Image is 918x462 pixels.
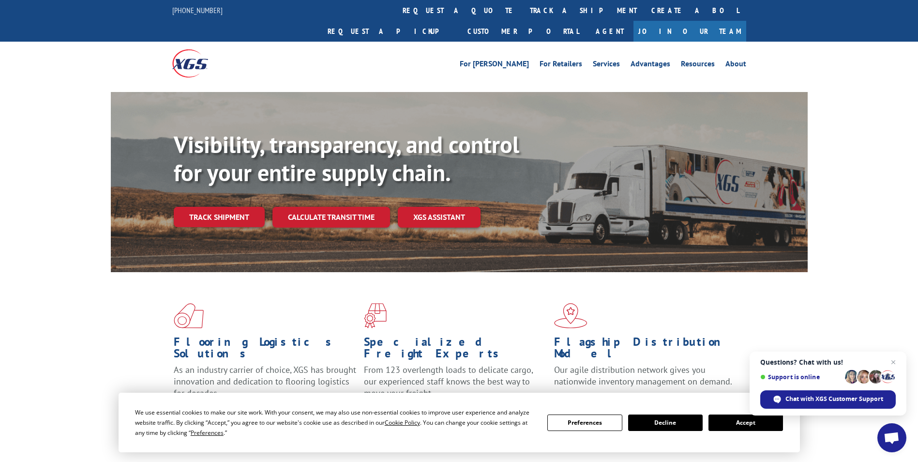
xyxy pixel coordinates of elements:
button: Accept [708,415,783,431]
span: Cookie Policy [385,418,420,427]
a: Track shipment [174,207,265,227]
a: About [725,60,746,71]
img: xgs-icon-total-supply-chain-intelligence-red [174,303,204,328]
span: Chat with XGS Customer Support [785,395,883,403]
a: Request a pickup [320,21,460,42]
a: Resources [681,60,715,71]
div: Cookie Consent Prompt [119,393,800,452]
img: xgs-icon-focused-on-flooring-red [364,303,387,328]
a: Services [593,60,620,71]
span: Our agile distribution network gives you nationwide inventory management on demand. [554,364,732,387]
span: Preferences [191,429,224,437]
a: Advantages [631,60,670,71]
a: Agent [586,21,633,42]
button: Preferences [547,415,622,431]
h1: Flooring Logistics Solutions [174,336,357,364]
a: For [PERSON_NAME] [460,60,529,71]
a: [PHONE_NUMBER] [172,5,223,15]
div: Open chat [877,423,906,452]
a: Customer Portal [460,21,586,42]
span: Questions? Chat with us! [760,358,896,366]
a: XGS ASSISTANT [398,207,481,228]
button: Decline [628,415,703,431]
p: From 123 overlength loads to delicate cargo, our experienced staff knows the best way to move you... [364,364,547,407]
h1: Specialized Freight Experts [364,336,547,364]
div: We use essential cookies to make our site work. With your consent, we may also use non-essential ... [135,407,536,438]
a: For Retailers [540,60,582,71]
img: xgs-icon-flagship-distribution-model-red [554,303,587,328]
b: Visibility, transparency, and control for your entire supply chain. [174,129,519,187]
span: Close chat [888,356,899,368]
a: Join Our Team [633,21,746,42]
span: As an industry carrier of choice, XGS has brought innovation and dedication to flooring logistics... [174,364,356,399]
span: Support is online [760,373,842,381]
div: Chat with XGS Customer Support [760,390,896,409]
h1: Flagship Distribution Model [554,336,737,364]
a: Calculate transit time [272,207,390,228]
